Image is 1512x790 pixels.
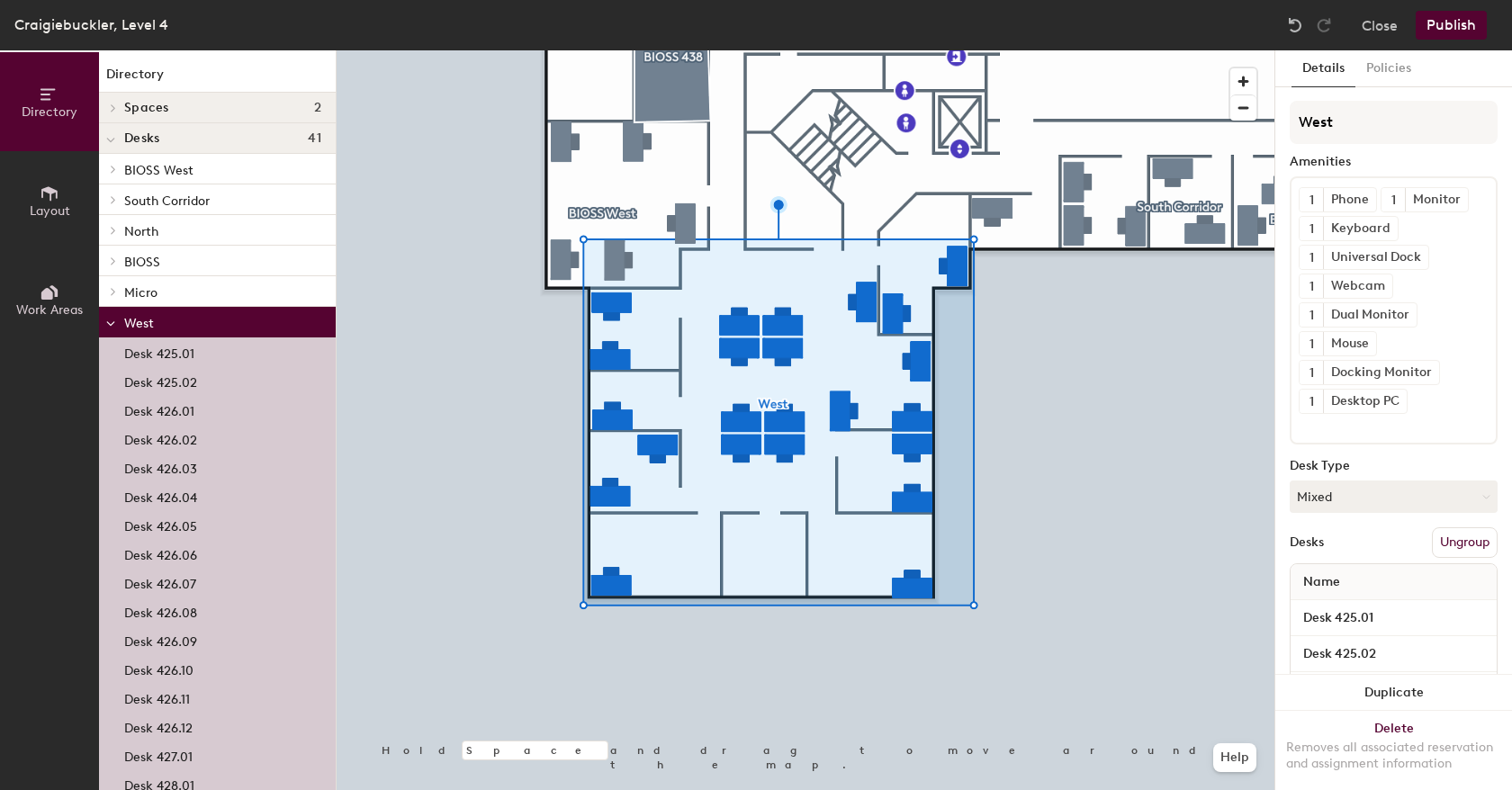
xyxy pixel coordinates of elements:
[1300,332,1323,355] button: 1
[124,687,190,707] p: Desk 426.11
[1309,364,1314,382] span: 1
[1323,188,1376,211] div: Phone
[1323,303,1417,327] div: Dual Monitor
[124,316,154,331] span: West
[124,571,196,592] p: Desk 426.07
[1315,16,1333,34] img: Redo
[314,101,321,115] span: 2
[1290,459,1498,473] div: Desk Type
[124,399,194,419] p: Desk 426.01
[1290,535,1324,550] div: Desks
[1381,188,1405,211] button: 1
[1309,248,1314,267] span: 1
[1362,11,1398,40] button: Close
[1405,188,1468,211] div: Monitor
[1294,642,1493,667] input: Unnamed desk
[124,485,197,506] p: Desk 426.04
[1294,606,1493,631] input: Unnamed desk
[124,224,158,239] span: North
[124,658,193,678] p: Desk 426.10
[124,600,197,621] p: Desk 426.08
[1309,306,1314,325] span: 1
[1275,711,1512,790] button: DeleteRemoves all associated reservation and assignment information
[124,543,197,563] p: Desk 426.06
[99,65,336,93] h1: Directory
[124,514,197,534] p: Desk 426.05
[1286,16,1304,34] img: Undo
[1323,361,1439,384] div: Docking Monitor
[1300,274,1323,298] button: 1
[124,456,197,477] p: Desk 426.03
[1323,217,1398,240] div: Keyboard
[1323,390,1407,413] div: Desktop PC
[1391,191,1396,210] span: 1
[1309,220,1314,238] span: 1
[1300,246,1323,269] button: 1
[1290,155,1498,169] div: Amenities
[30,203,70,219] span: Layout
[1309,392,1314,411] span: 1
[1300,217,1323,240] button: 1
[1300,188,1323,211] button: 1
[1309,335,1314,354] span: 1
[1323,246,1428,269] div: Universal Dock
[1213,743,1256,772] button: Help
[1300,390,1323,413] button: 1
[124,629,197,650] p: Desk 426.09
[1309,277,1314,296] span: 1
[124,193,210,209] span: South Corridor
[1432,527,1498,558] button: Ungroup
[308,131,321,146] span: 41
[1300,361,1323,384] button: 1
[1286,740,1501,772] div: Removes all associated reservation and assignment information
[124,255,160,270] span: BIOSS
[124,101,169,115] span: Spaces
[1300,303,1323,327] button: 1
[1416,11,1487,40] button: Publish
[124,370,197,391] p: Desk 425.02
[124,341,194,362] p: Desk 425.01
[124,285,157,301] span: Micro
[1294,566,1349,598] span: Name
[124,163,193,178] span: BIOSS West
[1323,332,1376,355] div: Mouse
[1275,675,1512,711] button: Duplicate
[124,427,197,448] p: Desk 426.02
[1323,274,1392,298] div: Webcam
[124,131,159,146] span: Desks
[124,744,193,765] p: Desk 427.01
[1290,480,1498,513] button: Mixed
[1355,50,1422,87] button: Policies
[124,715,193,736] p: Desk 426.12
[1309,191,1314,210] span: 1
[16,302,83,318] span: Work Areas
[1291,50,1355,87] button: Details
[14,13,168,36] div: Craigiebuckler, Level 4
[22,104,77,120] span: Directory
